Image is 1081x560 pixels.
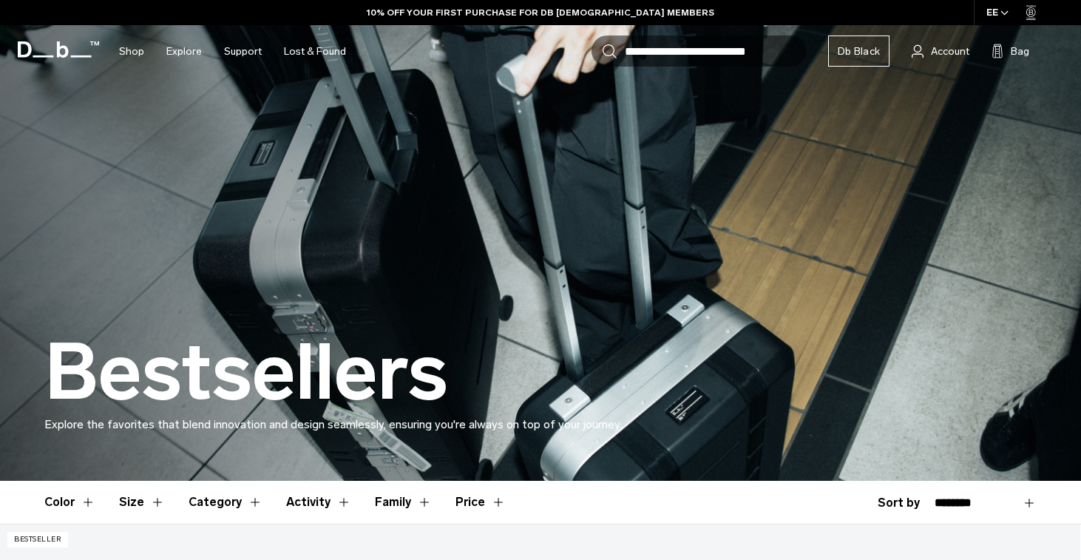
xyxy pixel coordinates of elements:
span: Explore the favorites that blend innovation and design seamlessly, ensuring you're always on top ... [44,417,622,431]
a: Account [912,42,969,60]
button: Toggle Filter [44,481,95,524]
a: Support [224,25,262,78]
span: Account [931,44,969,59]
h1: Bestsellers [44,330,448,416]
a: Explore [166,25,202,78]
button: Toggle Price [455,481,506,524]
button: Toggle Filter [286,481,351,524]
a: Lost & Found [284,25,346,78]
a: 10% OFF YOUR FIRST PURCHASE FOR DB [DEMOGRAPHIC_DATA] MEMBERS [367,6,714,19]
a: Db Black [828,36,889,67]
span: Bag [1011,44,1029,59]
nav: Main Navigation [108,25,357,78]
button: Bag [992,42,1029,60]
button: Toggle Filter [189,481,262,524]
a: Shop [119,25,144,78]
button: Toggle Filter [119,481,165,524]
button: Toggle Filter [375,481,432,524]
p: Bestseller [7,532,68,547]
